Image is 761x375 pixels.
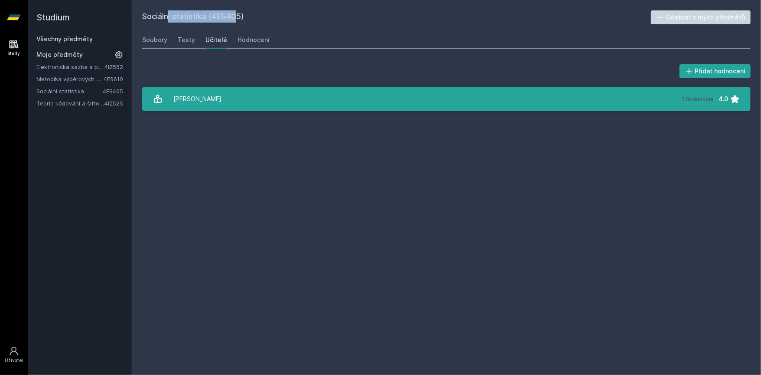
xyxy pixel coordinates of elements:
[173,90,221,108] div: [PERSON_NAME]
[2,35,26,61] a: Study
[205,36,227,44] div: Učitelé
[142,87,751,111] a: [PERSON_NAME] 1 hodnocení 4.0
[104,63,123,70] a: 4IZ552
[36,50,83,59] span: Moje předměty
[5,357,23,364] div: Uživatel
[36,87,103,95] a: Sociální statistika
[103,88,123,95] a: 4ES405
[2,342,26,368] a: Uživatel
[104,100,123,107] a: 4IZ525
[205,31,227,49] a: Učitelé
[8,50,20,57] div: Study
[178,31,195,49] a: Testy
[178,36,195,44] div: Testy
[651,10,751,24] button: Odebrat z mých předmětů
[104,76,123,82] a: 4ES610
[682,95,713,102] div: 1 hodnocení
[237,31,270,49] a: Hodnocení
[36,35,93,43] a: Všechny předměty
[680,64,751,78] button: Přidat hodnocení
[36,62,104,71] a: Elektronická sazba a publikování
[36,75,104,83] a: Metodika výběrových šetření
[719,90,728,108] div: 4.0
[237,36,270,44] div: Hodnocení
[142,36,167,44] div: Soubory
[142,10,651,24] h2: Sociální statistika (4ES405)
[142,31,167,49] a: Soubory
[36,99,104,108] a: Teorie kódování a šifrování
